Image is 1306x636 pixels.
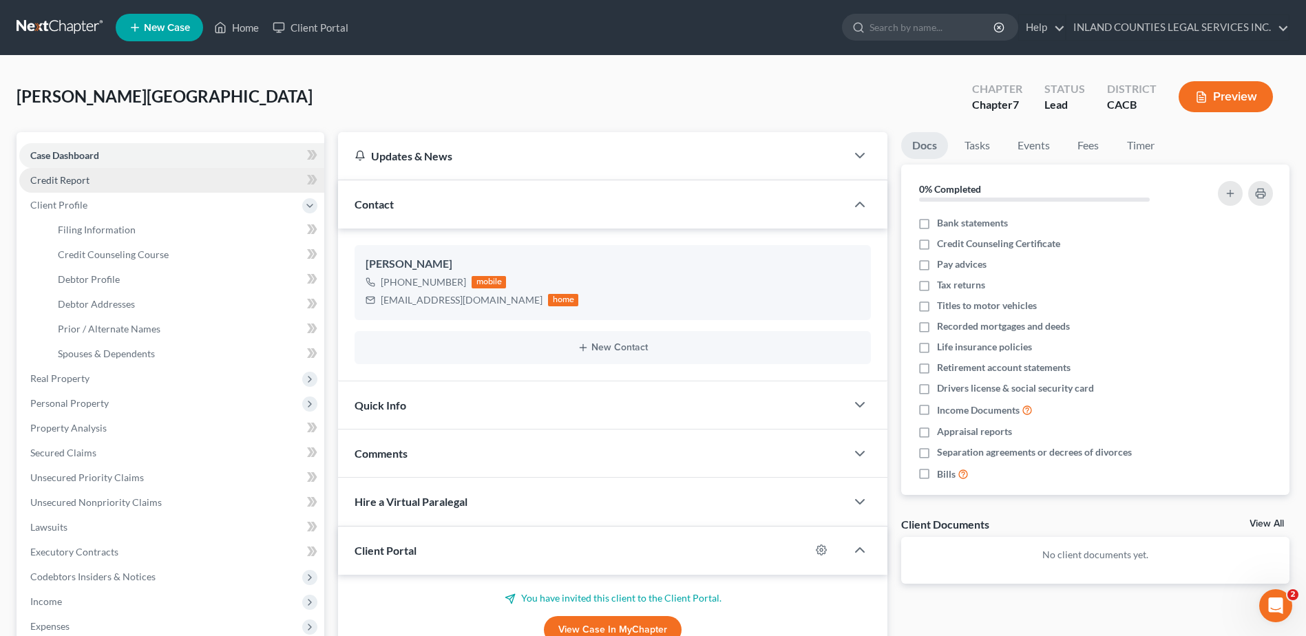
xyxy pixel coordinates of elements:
span: Pay advices [937,257,987,271]
button: New Contact [366,342,860,353]
span: Credit Report [30,174,89,186]
a: Filing Information [47,218,324,242]
span: [PERSON_NAME][GEOGRAPHIC_DATA] [17,86,313,106]
span: Bank statements [937,216,1008,230]
span: Recorded mortgages and deeds [937,319,1070,333]
p: You have invited this client to the Client Portal. [355,591,871,605]
span: Case Dashboard [30,149,99,161]
a: Debtor Profile [47,267,324,292]
div: home [548,294,578,306]
a: View All [1250,519,1284,529]
a: Client Portal [266,15,355,40]
div: Updates & News [355,149,830,163]
strong: 0% Completed [919,183,981,195]
span: Executory Contracts [30,546,118,558]
a: Help [1019,15,1065,40]
div: [EMAIL_ADDRESS][DOMAIN_NAME] [381,293,543,307]
a: Secured Claims [19,441,324,465]
a: Home [207,15,266,40]
div: Chapter [972,97,1022,113]
span: Titles to motor vehicles [937,299,1037,312]
button: Preview [1179,81,1273,112]
div: Client Documents [901,517,989,531]
span: Comments [355,447,408,460]
a: Credit Counseling Course [47,242,324,267]
span: Bills [937,467,956,481]
span: Unsecured Nonpriority Claims [30,496,162,508]
span: Real Property [30,372,89,384]
span: Personal Property [30,397,109,409]
span: Tax returns [937,278,985,292]
a: Timer [1116,132,1166,159]
span: Unsecured Priority Claims [30,471,144,483]
span: Quick Info [355,399,406,412]
span: Retirement account statements [937,361,1071,374]
span: Expenses [30,620,70,632]
span: Hire a Virtual Paralegal [355,495,467,508]
a: Property Analysis [19,416,324,441]
a: Unsecured Priority Claims [19,465,324,490]
a: Events [1007,132,1061,159]
iframe: Intercom live chat [1259,589,1292,622]
span: 7 [1013,98,1019,111]
div: Chapter [972,81,1022,97]
a: Credit Report [19,168,324,193]
div: CACB [1107,97,1157,113]
span: Contact [355,198,394,211]
span: Debtor Addresses [58,298,135,310]
a: INLAND COUNTIES LEGAL SERVICES INC. [1066,15,1289,40]
span: Credit Counseling Certificate [937,237,1060,251]
span: Client Portal [355,544,417,557]
span: New Case [144,23,190,33]
span: Income Documents [937,403,1020,417]
span: Codebtors Insiders & Notices [30,571,156,582]
div: District [1107,81,1157,97]
a: Lawsuits [19,515,324,540]
a: Prior / Alternate Names [47,317,324,341]
a: Case Dashboard [19,143,324,168]
div: Lead [1044,97,1085,113]
a: Unsecured Nonpriority Claims [19,490,324,515]
a: Fees [1066,132,1110,159]
span: Life insurance policies [937,340,1032,354]
div: mobile [472,276,506,288]
input: Search by name... [870,14,996,40]
span: Client Profile [30,199,87,211]
span: Debtor Profile [58,273,120,285]
span: Appraisal reports [937,425,1012,438]
span: Property Analysis [30,422,107,434]
span: Drivers license & social security card [937,381,1094,395]
span: Separation agreements or decrees of divorces [937,445,1132,459]
span: Filing Information [58,224,136,235]
p: No client documents yet. [912,548,1278,562]
a: Debtor Addresses [47,292,324,317]
a: Executory Contracts [19,540,324,564]
div: [PERSON_NAME] [366,256,860,273]
a: Spouses & Dependents [47,341,324,366]
div: [PHONE_NUMBER] [381,275,466,289]
span: Spouses & Dependents [58,348,155,359]
div: Status [1044,81,1085,97]
span: Credit Counseling Course [58,248,169,260]
a: Docs [901,132,948,159]
span: Prior / Alternate Names [58,323,160,335]
span: Income [30,595,62,607]
span: 2 [1287,589,1298,600]
span: Secured Claims [30,447,96,458]
a: Tasks [954,132,1001,159]
span: Lawsuits [30,521,67,533]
